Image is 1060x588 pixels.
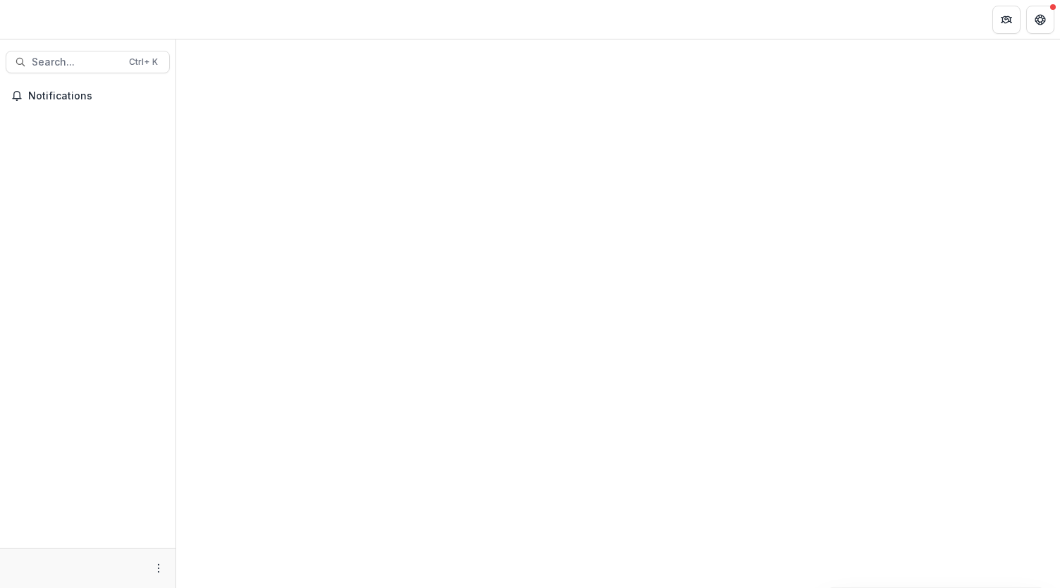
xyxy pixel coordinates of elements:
button: Search... [6,51,170,73]
button: More [150,560,167,577]
nav: breadcrumb [182,9,242,30]
div: Ctrl + K [126,54,161,70]
button: Partners [992,6,1021,34]
span: Search... [32,56,121,68]
button: Notifications [6,85,170,107]
span: Notifications [28,90,164,102]
button: Get Help [1026,6,1054,34]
